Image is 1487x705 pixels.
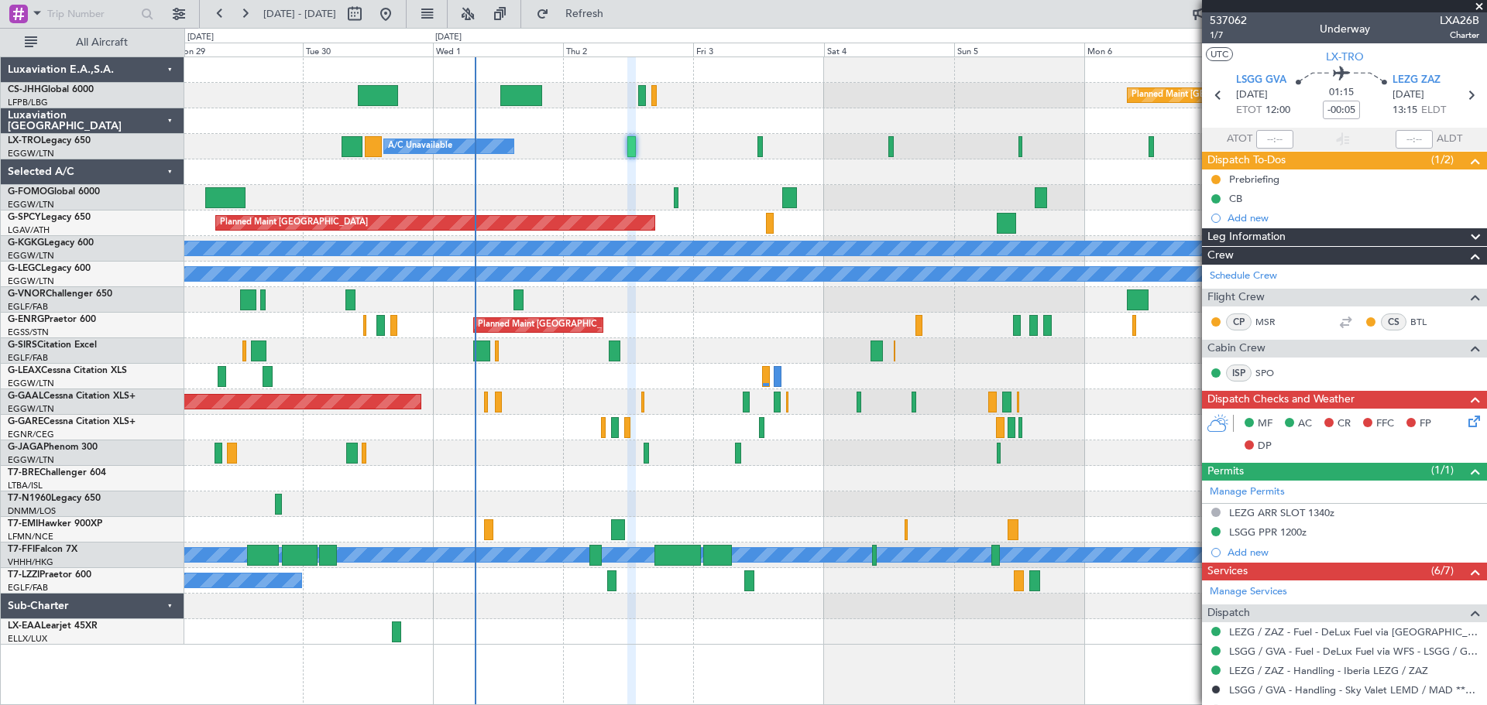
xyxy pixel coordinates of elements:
span: (6/7) [1431,563,1454,579]
div: Planned Maint [GEOGRAPHIC_DATA] ([GEOGRAPHIC_DATA]) [478,313,722,337]
span: FP [1420,416,1431,432]
div: Tue 30 [303,43,433,56]
div: Fri 3 [693,43,823,56]
a: LX-TROLegacy 650 [8,136,91,145]
a: Manage Services [1210,584,1287,600]
div: Planned Maint [GEOGRAPHIC_DATA] [220,211,368,234]
span: Services [1207,563,1248,580]
a: LEZG / ZAZ - Fuel - DeLux Fuel via [GEOGRAPHIC_DATA] / ZAZ [1229,625,1479,638]
span: G-KGKG [8,238,44,248]
a: Schedule Crew [1210,269,1277,284]
span: Refresh [552,9,617,19]
a: T7-BREChallenger 604 [8,468,106,477]
a: LSGG / GVA - Fuel - DeLux Fuel via WFS - LSGG / GVA [1229,645,1479,658]
a: EGGW/LTN [8,275,54,287]
div: Mon 29 [173,43,303,56]
a: LFMN/NCE [8,531,53,542]
div: Wed 1 [433,43,563,56]
span: G-SIRS [8,341,37,350]
div: CB [1229,192,1242,205]
span: ATOT [1227,132,1252,147]
span: Permits [1207,463,1244,481]
span: LXA26B [1440,12,1479,29]
span: [DATE] [1236,87,1268,103]
span: 01:15 [1329,85,1354,101]
span: T7-BRE [8,468,39,477]
a: G-GARECessna Citation XLS+ [8,417,136,426]
a: CS-JHHGlobal 6000 [8,85,94,94]
span: LX-EAA [8,621,41,631]
a: SPO [1255,366,1290,380]
a: ELLX/LUX [8,633,47,645]
a: T7-LZZIPraetor 600 [8,570,91,580]
span: DP [1258,439,1272,454]
span: 537062 [1210,12,1247,29]
div: Planned Maint [GEOGRAPHIC_DATA] ([GEOGRAPHIC_DATA]) [1132,84,1375,107]
a: G-LEGCLegacy 600 [8,264,91,273]
a: G-VNORChallenger 650 [8,289,112,299]
div: CP [1226,313,1252,330]
a: G-ENRGPraetor 600 [8,315,96,324]
a: EGSS/STN [8,327,49,338]
span: Dispatch To-Dos [1207,152,1286,169]
span: ELDT [1421,103,1446,118]
a: EGGW/LTN [8,250,54,262]
a: T7-N1960Legacy 650 [8,494,101,503]
a: T7-FFIFalcon 7X [8,545,77,554]
button: All Aircraft [17,30,168,55]
span: MF [1258,416,1272,432]
span: FFC [1376,416,1394,432]
span: Cabin Crew [1207,340,1265,358]
span: G-LEAX [8,366,41,375]
span: CR [1338,416,1351,432]
div: CS [1381,313,1406,330]
span: Flight Crew [1207,289,1265,306]
input: Trip Number [47,2,136,26]
a: LTBA/ISL [8,480,43,491]
span: G-LEGC [8,264,41,273]
span: AC [1298,416,1312,432]
span: Leg Information [1207,228,1286,246]
div: Sat 4 [824,43,954,56]
a: G-SPCYLegacy 650 [8,213,91,222]
div: Prebriefing [1229,173,1279,186]
span: T7-LZZI [8,570,39,580]
span: Dispatch Checks and Weather [1207,391,1355,409]
div: LSGG PPR 1200z [1229,525,1307,539]
a: EGLF/FAB [8,582,48,594]
span: LEZG ZAZ [1393,73,1441,88]
span: T7-EMI [8,519,38,529]
span: LX-TRO [8,136,41,145]
a: Manage Permits [1210,484,1285,500]
span: [DATE] [1393,87,1424,103]
a: VHHH/HKG [8,556,53,568]
span: 1/7 [1210,29,1247,42]
div: Sun 5 [954,43,1084,56]
span: LX-TRO [1326,49,1364,65]
a: G-KGKGLegacy 600 [8,238,94,248]
span: T7-FFI [8,545,35,554]
a: EGGW/LTN [8,148,54,159]
div: Add new [1228,546,1479,559]
span: T7-N1960 [8,494,51,503]
span: G-FOMO [8,187,47,197]
span: CS-JHH [8,85,41,94]
a: LSGG / GVA - Handling - Sky Valet LEMD / MAD **MY HANDLING** [1229,683,1479,696]
span: G-GAAL [8,392,43,401]
a: G-LEAXCessna Citation XLS [8,366,127,375]
input: --:-- [1256,130,1293,149]
a: G-FOMOGlobal 6000 [8,187,100,197]
a: G-JAGAPhenom 300 [8,443,98,452]
a: EGLF/FAB [8,301,48,313]
button: UTC [1206,47,1233,61]
a: EGGW/LTN [8,199,54,210]
span: G-ENRG [8,315,44,324]
div: [DATE] [187,31,214,44]
span: Dispatch [1207,604,1250,622]
div: Underway [1320,21,1370,37]
span: G-JAGA [8,443,43,452]
a: EGGW/LTN [8,378,54,389]
button: Refresh [529,2,622,26]
div: LEZG ARR SLOT 1340z [1229,506,1334,519]
div: ISP [1226,364,1252,382]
